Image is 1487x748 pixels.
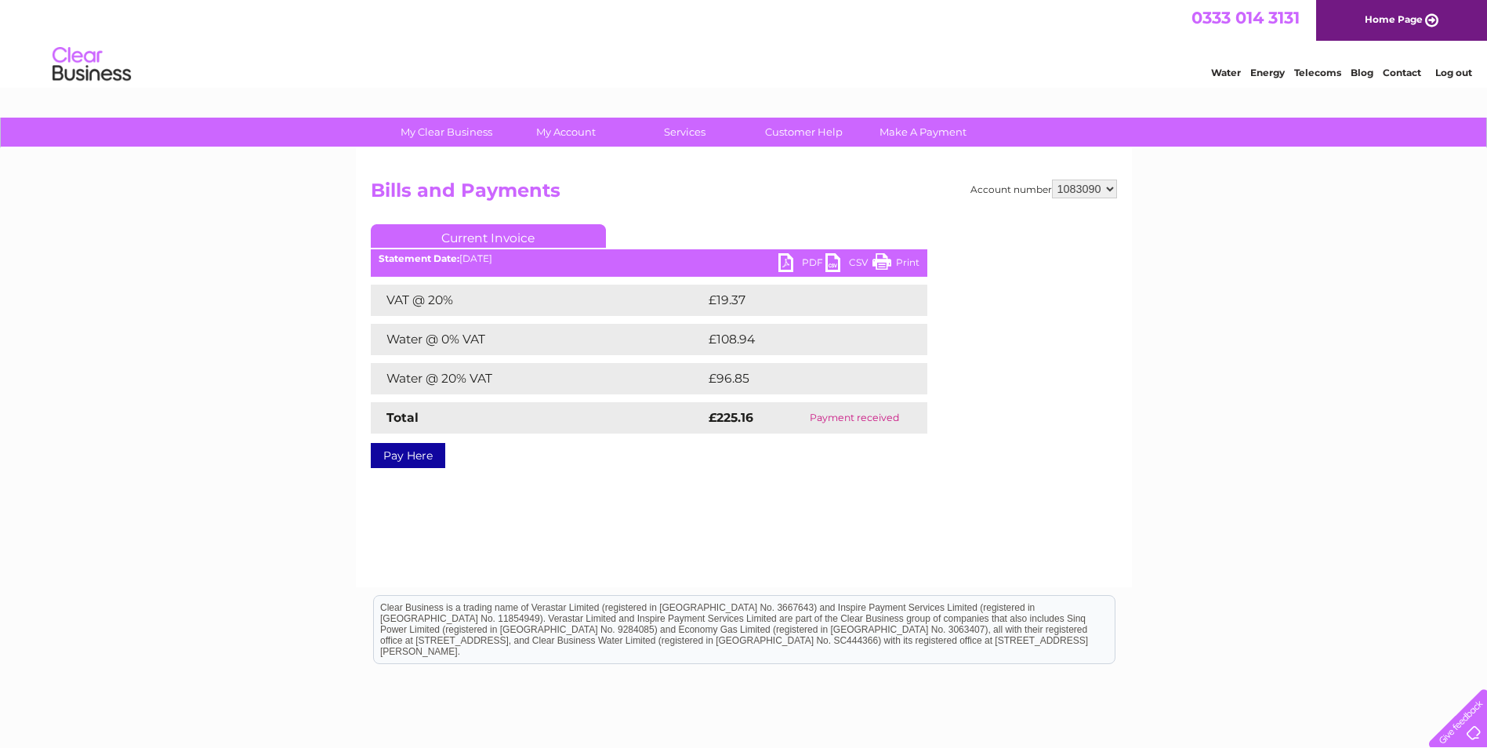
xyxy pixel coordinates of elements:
[374,9,1115,76] div: Clear Business is a trading name of Verastar Limited (registered in [GEOGRAPHIC_DATA] No. 3667643...
[620,118,749,147] a: Services
[705,285,894,316] td: £19.37
[371,324,705,355] td: Water @ 0% VAT
[371,224,606,248] a: Current Invoice
[1191,8,1300,27] a: 0333 014 3131
[970,180,1117,198] div: Account number
[1383,67,1421,78] a: Contact
[858,118,988,147] a: Make A Payment
[501,118,630,147] a: My Account
[778,253,825,276] a: PDF
[382,118,511,147] a: My Clear Business
[379,252,459,264] b: Statement Date:
[739,118,869,147] a: Customer Help
[371,443,445,468] a: Pay Here
[1294,67,1341,78] a: Telecoms
[1351,67,1373,78] a: Blog
[872,253,919,276] a: Print
[371,363,705,394] td: Water @ 20% VAT
[705,363,897,394] td: £96.85
[1435,67,1472,78] a: Log out
[709,410,753,425] strong: £225.16
[52,41,132,89] img: logo.png
[1211,67,1241,78] a: Water
[371,180,1117,209] h2: Bills and Payments
[1250,67,1285,78] a: Energy
[371,253,927,264] div: [DATE]
[705,324,899,355] td: £108.94
[825,253,872,276] a: CSV
[782,402,927,434] td: Payment received
[386,410,419,425] strong: Total
[371,285,705,316] td: VAT @ 20%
